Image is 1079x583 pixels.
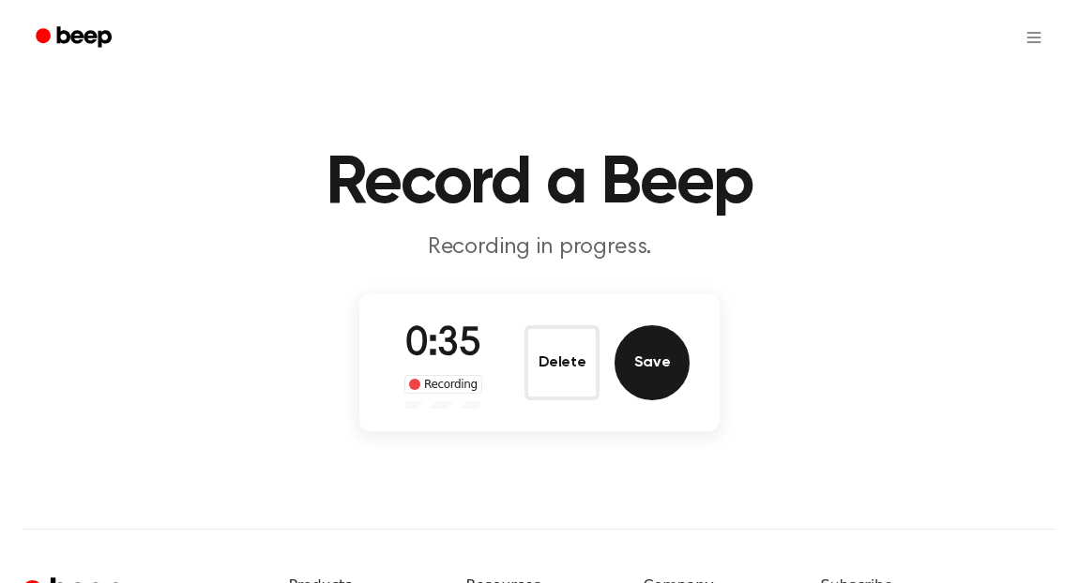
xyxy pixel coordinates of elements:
[524,325,600,400] button: Delete Audio Record
[1011,15,1056,60] button: Open menu
[23,20,129,56] a: Beep
[59,150,1020,217] h1: Record a Beep
[405,325,480,365] span: 0:35
[615,325,690,400] button: Save Audio Record
[179,232,900,263] p: Recording in progress.
[404,375,482,394] div: Recording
